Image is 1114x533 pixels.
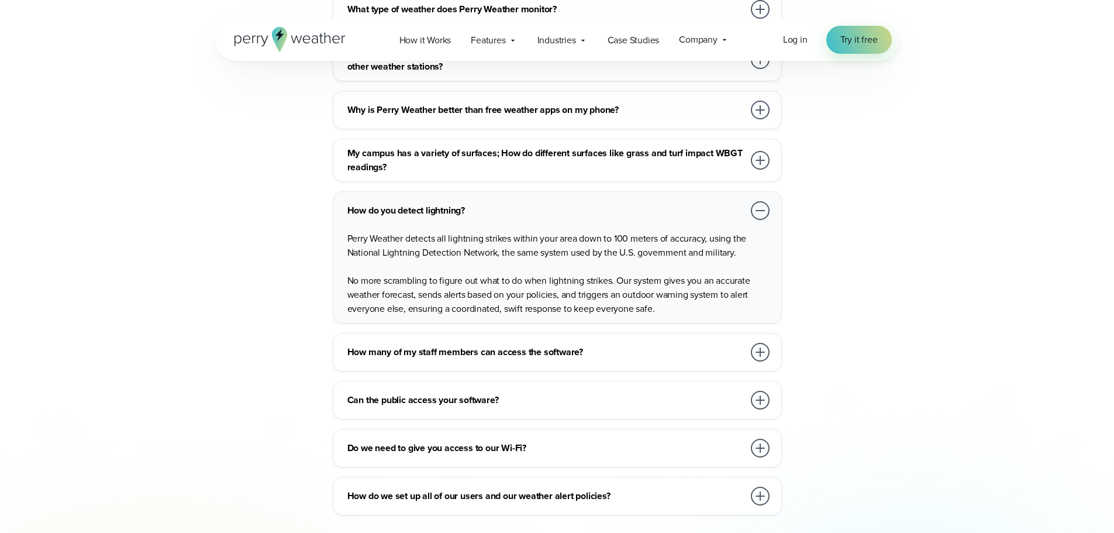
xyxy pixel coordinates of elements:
[389,28,461,52] a: How it Works
[347,489,744,503] h3: How do we set up all of our users and our weather alert policies?
[347,103,744,117] h3: Why is Perry Weather better than free weather apps on my phone?
[471,33,505,47] span: Features
[347,345,744,359] h3: How many of my staff members can access the software?
[347,2,744,16] h3: What type of weather does Perry Weather monitor?
[537,33,576,47] span: Industries
[826,26,892,54] a: Try it free
[347,393,744,407] h3: Can the public access your software?
[347,232,747,259] span: Perry Weather detects all lightning strikes within your area down to 100 meters of accuracy, usin...
[679,33,718,47] span: Company
[608,33,660,47] span: Case Studies
[840,33,878,47] span: Try it free
[783,33,808,46] span: Log in
[347,274,772,316] p: No more scrambling to figure out what to do when lightning strikes. Our system gives you an accur...
[783,33,808,47] a: Log in
[598,28,670,52] a: Case Studies
[347,146,744,174] h3: My campus has a variety of surfaces; How do different surfaces like grass and turf impact WBGT re...
[347,204,744,218] h3: How do you detect lightning?
[399,33,451,47] span: How it Works
[347,441,744,455] h3: Do we need to give you access to our Wi-Fi?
